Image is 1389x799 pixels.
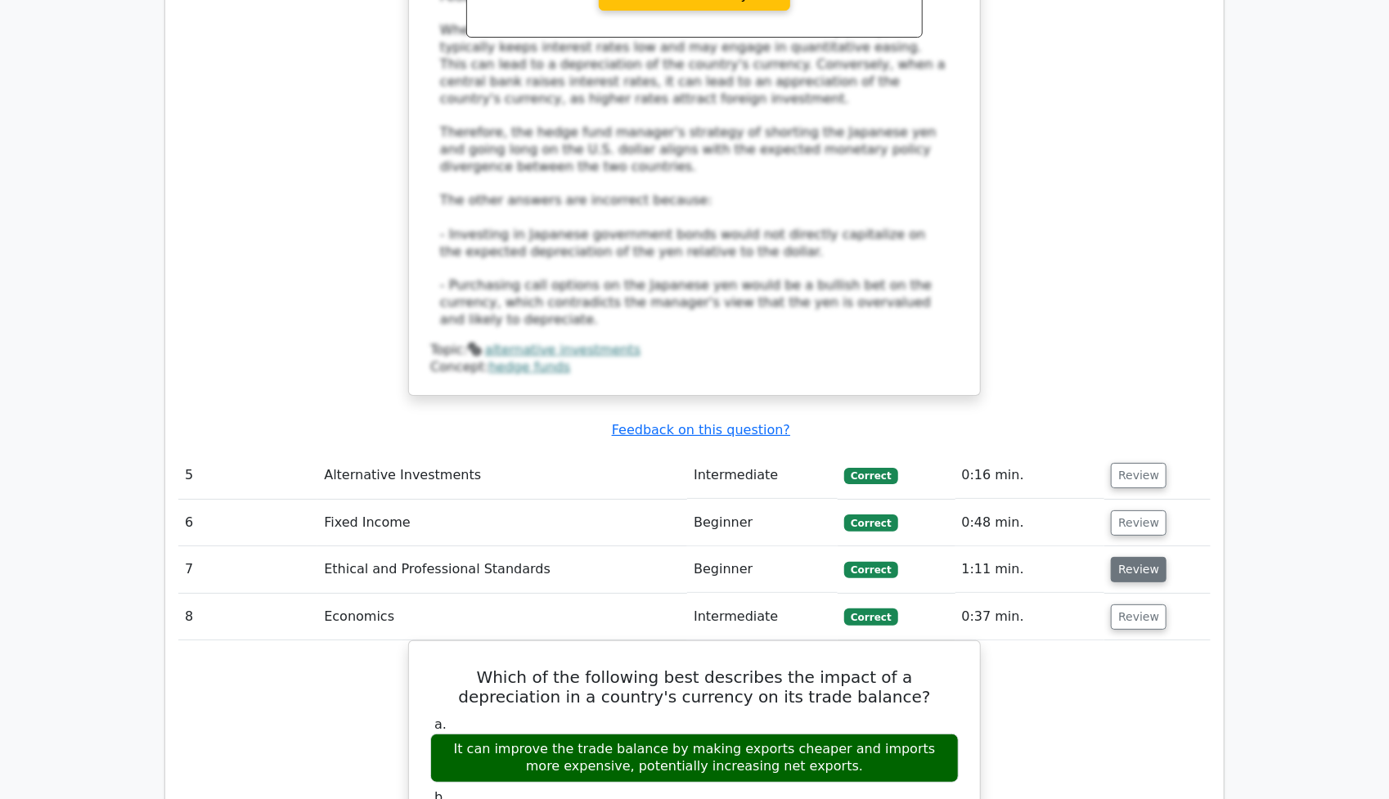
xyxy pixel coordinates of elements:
[687,594,838,640] td: Intermediate
[430,359,959,376] div: Concept:
[485,342,641,357] a: alternative investments
[844,562,897,578] span: Correct
[844,468,897,484] span: Correct
[430,342,959,359] div: Topic:
[955,452,1105,499] td: 0:16 min.
[955,546,1105,593] td: 1:11 min.
[1111,604,1166,630] button: Review
[844,608,897,625] span: Correct
[317,452,687,499] td: Alternative Investments
[317,594,687,640] td: Economics
[612,422,790,438] a: Feedback on this question?
[429,667,960,707] h5: Which of the following best describes the impact of a depreciation in a country's currency on its...
[687,546,838,593] td: Beginner
[178,546,317,593] td: 7
[687,452,838,499] td: Intermediate
[489,359,571,375] a: hedge funds
[687,500,838,546] td: Beginner
[955,500,1105,546] td: 0:48 min.
[1111,510,1166,536] button: Review
[430,734,959,783] div: It can improve the trade balance by making exports cheaper and imports more expensive, potentiall...
[317,546,687,593] td: Ethical and Professional Standards
[434,716,447,732] span: a.
[317,500,687,546] td: Fixed Income
[1111,557,1166,582] button: Review
[955,594,1105,640] td: 0:37 min.
[178,500,317,546] td: 6
[178,594,317,640] td: 8
[178,452,317,499] td: 5
[1111,463,1166,488] button: Review
[844,514,897,531] span: Correct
